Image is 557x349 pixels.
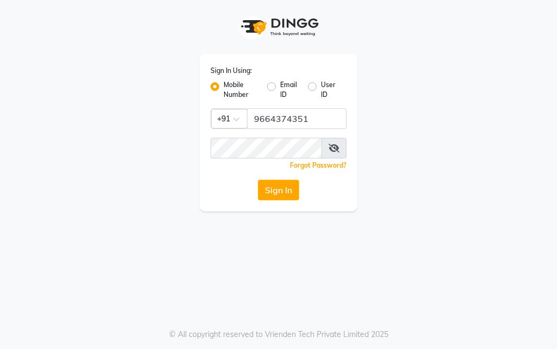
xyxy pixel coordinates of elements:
[211,138,322,158] input: Username
[211,66,252,76] label: Sign In Using:
[247,108,346,129] input: Username
[290,161,346,169] a: Forgot Password?
[224,80,258,100] label: Mobile Number
[280,80,299,100] label: Email ID
[235,11,322,43] img: logo1.svg
[321,80,338,100] label: User ID
[258,180,299,200] button: Sign In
